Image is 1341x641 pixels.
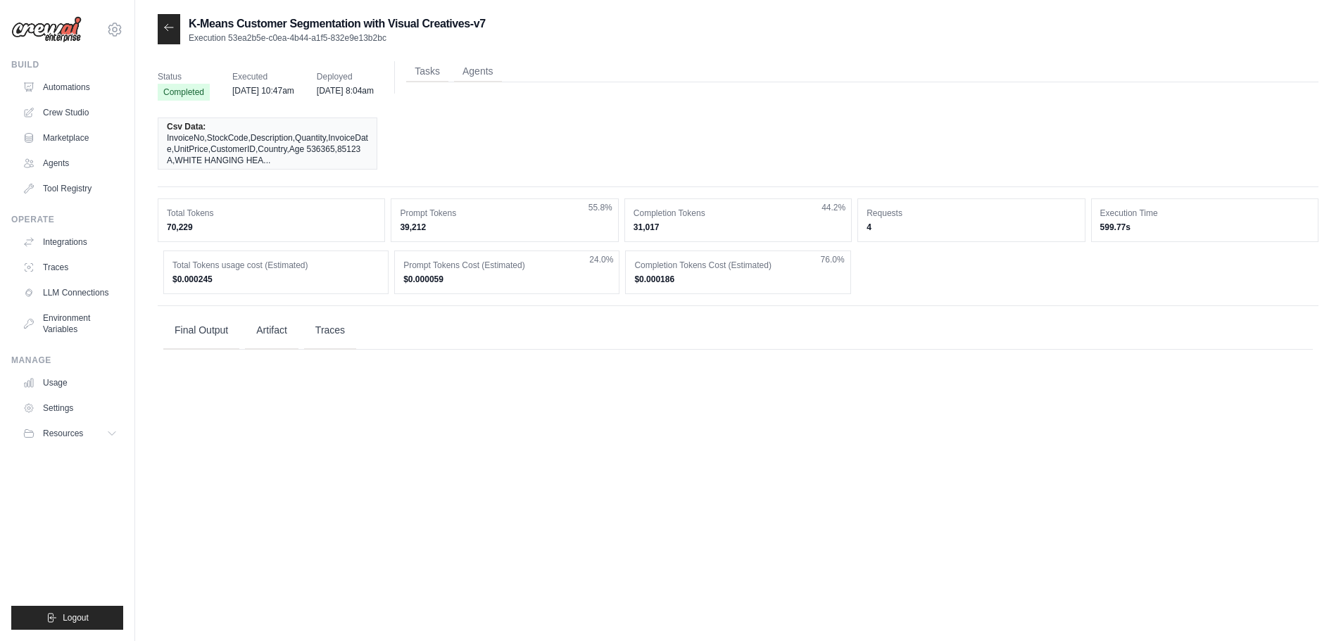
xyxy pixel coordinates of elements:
div: Operate [11,214,123,225]
dt: Completion Tokens [634,208,843,219]
span: 24.0% [589,254,613,265]
dd: $0.000245 [172,274,379,285]
a: Agents [17,152,123,174]
a: Marketplace [17,127,123,149]
a: Settings [17,397,123,419]
button: Traces [304,312,356,350]
button: Tasks [406,61,448,82]
span: Csv Data: [167,121,206,132]
a: Environment Variables [17,307,123,341]
button: Logout [11,606,123,630]
span: 44.2% [821,202,845,213]
img: Logo [11,16,82,43]
span: InvoiceNo,StockCode,Description,Quantity,InvoiceDate,UnitPrice,CustomerID,Country,Age 536365,8512... [167,132,368,166]
dd: 31,017 [634,222,843,233]
span: Logout [63,612,89,623]
span: 76.0% [821,254,845,265]
div: Manage [11,355,123,366]
time: [DATE] 10:47am [232,86,294,96]
a: Traces [17,256,123,279]
span: Executed [232,70,294,84]
dt: Total Tokens usage cost (Estimated) [172,260,379,271]
button: Artifact [245,312,298,350]
a: Crew Studio [17,101,123,124]
dd: $0.000186 [634,274,841,285]
span: Status [158,70,210,84]
span: Completed [158,84,210,101]
a: LLM Connections [17,281,123,304]
span: Resources [43,428,83,439]
dd: 4 [867,222,1076,233]
dd: 39,212 [400,222,609,233]
dt: Requests [867,208,1076,219]
dt: Prompt Tokens [400,208,609,219]
button: Resources [17,422,123,445]
a: Usage [17,372,123,394]
button: Final Output [163,312,239,350]
p: Execution 53ea2b5e-c0ea-4b44-a1f5-832e9e13b2bc [189,32,486,44]
dd: 70,229 [167,222,376,233]
dt: Completion Tokens Cost (Estimated) [634,260,841,271]
dt: Execution Time [1100,208,1309,219]
button: Agents [454,61,502,82]
dd: 599.77s [1100,222,1309,233]
h2: K-Means Customer Segmentation with Visual Creatives-v7 [189,15,486,32]
a: Tool Registry [17,177,123,200]
span: Deployed [317,70,374,84]
dt: Total Tokens [167,208,376,219]
dt: Prompt Tokens Cost (Estimated) [403,260,610,271]
a: Automations [17,76,123,99]
time: [DATE] 8:04am [317,86,374,96]
span: 55.8% [588,202,612,213]
div: Build [11,59,123,70]
dd: $0.000059 [403,274,610,285]
a: Integrations [17,231,123,253]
